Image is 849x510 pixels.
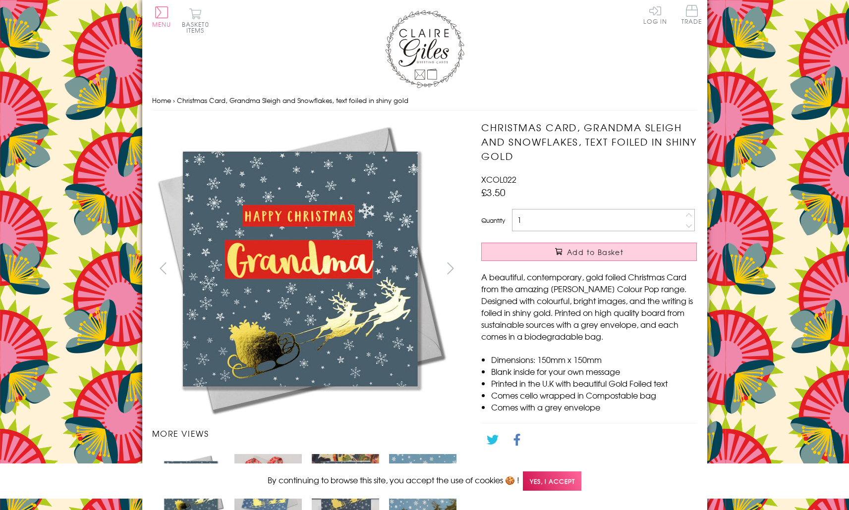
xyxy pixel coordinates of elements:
[491,354,697,365] li: Dimensions: 150mm x 150mm
[491,389,697,401] li: Comes cello wrapped in Compostable bag
[491,365,697,377] li: Blank inside for your own message
[152,120,449,417] img: Christmas Card, Grandma Sleigh and Snowflakes, text foiled in shiny gold
[491,401,697,413] li: Comes with a grey envelope
[385,10,464,88] img: Claire Giles Greetings Cards
[182,8,209,33] button: Basket0 items
[481,216,505,225] label: Quantity
[523,471,581,491] span: Yes, I accept
[152,257,174,279] button: prev
[152,6,171,27] button: Menu
[481,120,697,163] h1: Christmas Card, Grandma Sleigh and Snowflakes, text foiled in shiny gold
[152,96,171,105] a: Home
[439,257,461,279] button: next
[681,5,702,24] span: Trade
[152,91,697,111] nav: breadcrumbs
[567,247,623,257] span: Add to Basket
[177,96,408,105] span: Christmas Card, Grandma Sleigh and Snowflakes, text foiled in shiny gold
[491,377,697,389] li: Printed in the U.K with beautiful Gold Foiled text
[461,120,759,417] img: Christmas Card, Grandma Sleigh and Snowflakes, text foiled in shiny gold
[490,460,586,472] a: Go back to the collection
[681,5,702,26] a: Trade
[152,20,171,29] span: Menu
[481,271,697,342] p: A beautiful, contemporary, gold foiled Christmas Card from the amazing [PERSON_NAME] Colour Pop r...
[643,5,667,24] a: Log In
[152,427,462,439] h3: More views
[186,20,209,35] span: 0 items
[481,173,516,185] span: XCOL022
[481,185,506,199] span: £3.50
[481,243,697,261] button: Add to Basket
[173,96,175,105] span: ›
